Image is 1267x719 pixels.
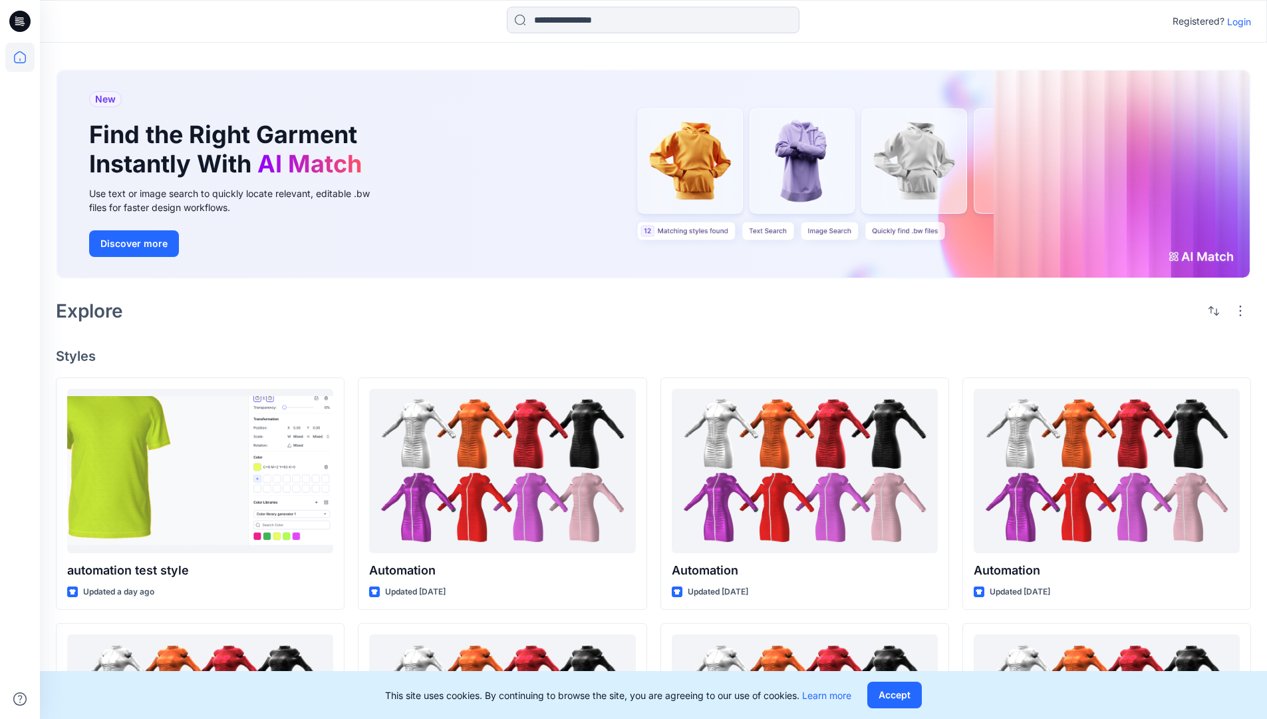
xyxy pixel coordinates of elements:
button: Accept [867,682,922,708]
p: Updated [DATE] [385,585,446,599]
button: Discover more [89,230,179,257]
p: Updated [DATE] [990,585,1050,599]
p: Updated [DATE] [688,585,748,599]
a: Automation [974,389,1240,553]
p: Login [1227,15,1251,29]
p: Automation [672,561,938,580]
p: This site uses cookies. By continuing to browse the site, you are agreeing to our use of cookies. [385,688,851,702]
h1: Find the Right Garment Instantly With [89,120,368,178]
p: Automation [974,561,1240,580]
p: Automation [369,561,635,580]
a: automation test style [67,389,333,553]
h4: Styles [56,348,1251,364]
div: Use text or image search to quickly locate relevant, editable .bw files for faster design workflows. [89,186,388,214]
h2: Explore [56,300,123,322]
a: Automation [672,389,938,553]
a: Automation [369,389,635,553]
p: Updated a day ago [83,585,154,599]
a: Learn more [802,690,851,701]
p: automation test style [67,561,333,580]
span: AI Match [257,149,362,178]
span: New [95,91,116,107]
p: Registered? [1173,13,1224,29]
